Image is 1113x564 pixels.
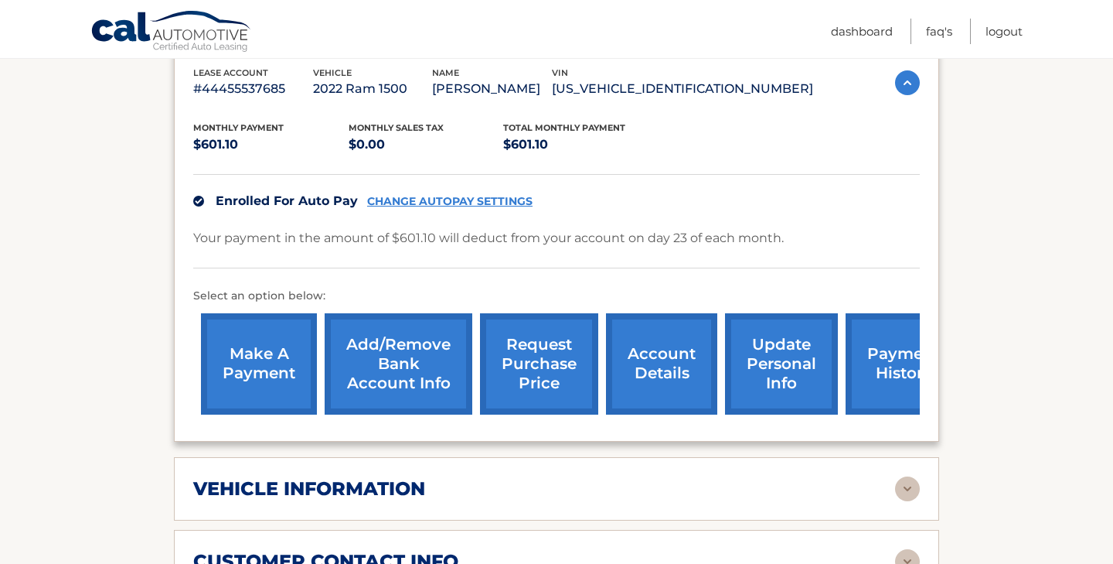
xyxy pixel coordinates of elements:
[926,19,952,44] a: FAQ's
[503,134,659,156] p: $601.10
[846,313,962,415] a: payment history
[895,477,920,501] img: accordion-rest.svg
[325,313,472,415] a: Add/Remove bank account info
[985,19,1023,44] a: Logout
[313,78,433,100] p: 2022 Ram 1500
[193,134,349,156] p: $601.10
[193,122,284,133] span: Monthly Payment
[349,122,444,133] span: Monthly sales Tax
[552,78,813,100] p: [US_VEHICLE_IDENTIFICATION_NUMBER]
[432,67,459,78] span: name
[201,313,317,415] a: make a payment
[193,477,425,501] h2: vehicle information
[193,227,784,249] p: Your payment in the amount of $601.10 will deduct from your account on day 23 of each month.
[193,78,313,100] p: #44455537685
[480,313,598,415] a: request purchase price
[606,313,717,415] a: account details
[193,196,204,207] img: check.svg
[193,287,920,306] p: Select an option below:
[349,134,504,156] p: $0.00
[725,313,838,415] a: update personal info
[193,67,268,78] span: lease account
[367,195,533,208] a: CHANGE AUTOPAY SETTINGS
[503,122,625,133] span: Total Monthly Payment
[313,67,352,78] span: vehicle
[552,67,568,78] span: vin
[895,70,920,95] img: accordion-active.svg
[90,10,253,55] a: Cal Automotive
[432,78,552,100] p: [PERSON_NAME]
[831,19,893,44] a: Dashboard
[216,193,358,208] span: Enrolled For Auto Pay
